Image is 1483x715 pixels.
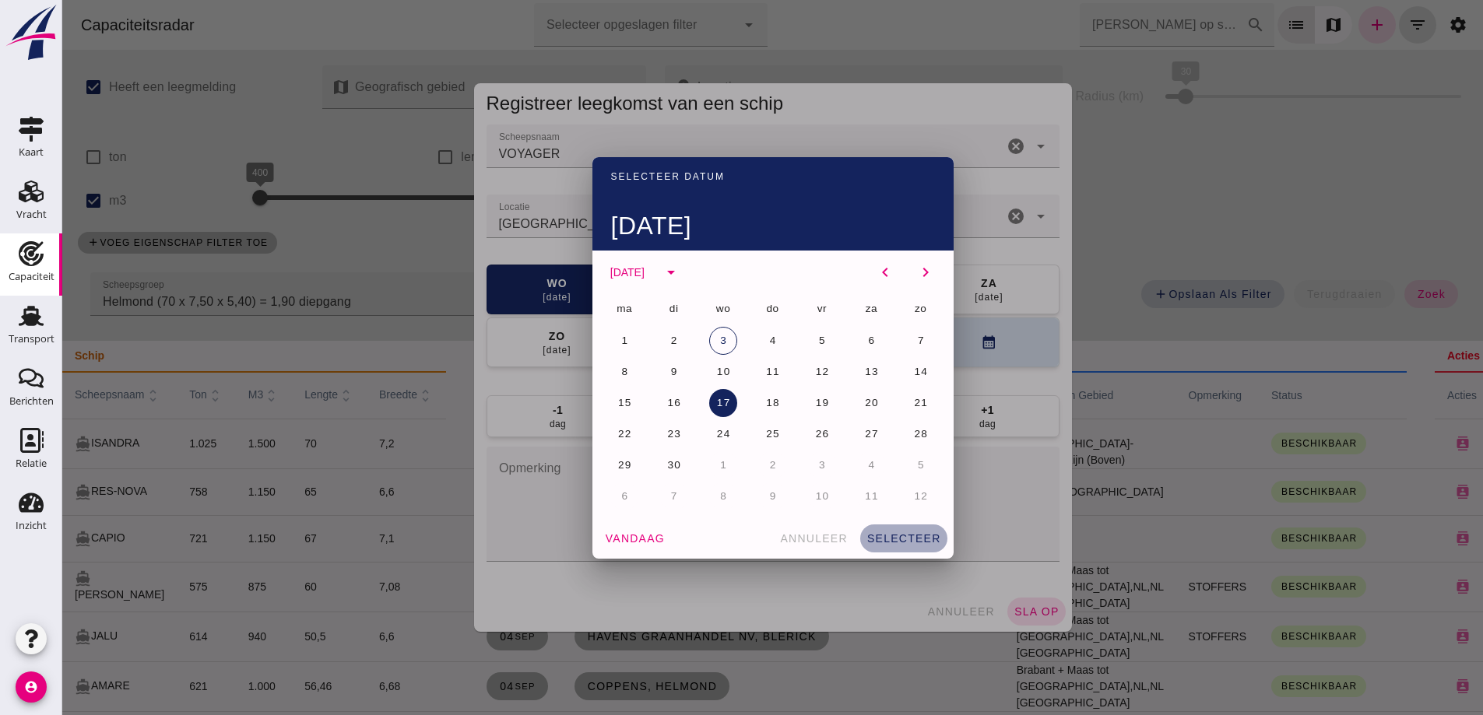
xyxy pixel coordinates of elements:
[598,420,626,448] button: 23
[647,358,675,386] button: 10
[703,397,718,408] span: 18
[604,397,619,408] span: 16
[793,294,824,325] div: za
[657,490,665,502] span: 8
[706,490,714,502] span: 9
[805,335,813,346] span: 6
[535,258,595,286] button: [DATE]
[16,209,47,219] div: Vracht
[746,482,774,510] button: 10
[703,366,718,377] span: 11
[596,294,627,325] div: di
[558,490,566,502] span: 6
[598,482,626,510] button: 7
[548,451,576,479] button: 29
[9,272,54,282] div: Capaciteit
[795,420,823,448] button: 27
[802,366,817,377] span: 13
[845,358,873,386] button: 14
[795,482,823,510] button: 11
[555,459,570,471] span: 29
[753,397,768,408] span: 19
[608,490,616,502] span: 7
[753,366,768,377] span: 12
[548,327,576,355] button: 1
[647,327,675,355] button: 3
[604,459,619,471] span: 30
[795,451,823,479] button: 4
[696,358,724,386] button: 11
[696,451,724,479] button: 2
[608,366,616,377] span: 9
[598,451,626,479] button: 30
[19,147,44,157] div: Kaart
[851,490,866,502] span: 12
[744,294,775,325] div: vr
[753,428,768,440] span: 26
[16,458,47,468] div: Relatie
[851,397,866,408] span: 21
[608,335,616,346] span: 2
[703,428,718,440] span: 25
[549,170,662,184] div: Selecteer datum
[548,389,576,417] button: 15
[696,327,724,355] button: 4
[851,428,866,440] span: 28
[798,524,885,552] button: selecteer
[795,327,823,355] button: 6
[549,210,882,241] div: [DATE]
[654,366,669,377] span: 10
[654,397,669,408] span: 17
[804,532,879,545] span: selecteer
[647,451,675,479] button: 1
[647,420,675,448] button: 24
[696,482,724,510] button: 9
[657,335,665,346] span: 3
[599,263,618,282] i: arrow_drop_down
[696,420,724,448] button: 25
[753,490,768,502] span: 10
[654,428,669,440] span: 24
[657,459,665,471] span: 1
[555,397,570,408] span: 15
[756,335,764,346] span: 5
[845,451,873,479] button: 5
[598,327,626,355] button: 2
[746,358,774,386] button: 12
[845,482,873,510] button: 12
[717,532,785,545] span: annuleer
[746,327,774,355] button: 5
[548,420,576,448] button: 22
[706,335,714,346] span: 4
[802,428,817,440] span: 27
[547,266,582,279] span: [DATE]
[558,335,566,346] span: 1
[854,263,873,282] i: chevron_right
[746,451,774,479] button: 3
[558,366,566,377] span: 8
[536,524,609,552] button: vandaag
[706,459,714,471] span: 2
[9,334,54,344] div: Transport
[598,389,626,417] button: 16
[555,428,570,440] span: 22
[795,358,823,386] button: 13
[855,459,863,471] span: 5
[805,459,813,471] span: 4
[16,671,47,703] i: account_circle
[802,397,817,408] span: 20
[598,358,626,386] button: 9
[543,532,603,545] span: vandaag
[845,327,873,355] button: 7
[3,4,59,61] img: logo-small.a267ee39.svg
[756,459,764,471] span: 3
[604,428,619,440] span: 23
[851,366,866,377] span: 14
[647,389,675,417] button: 17
[843,294,874,325] div: zo
[548,482,576,510] button: 6
[746,389,774,417] button: 19
[16,520,47,531] div: Inzicht
[795,389,823,417] button: 20
[845,389,873,417] button: 21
